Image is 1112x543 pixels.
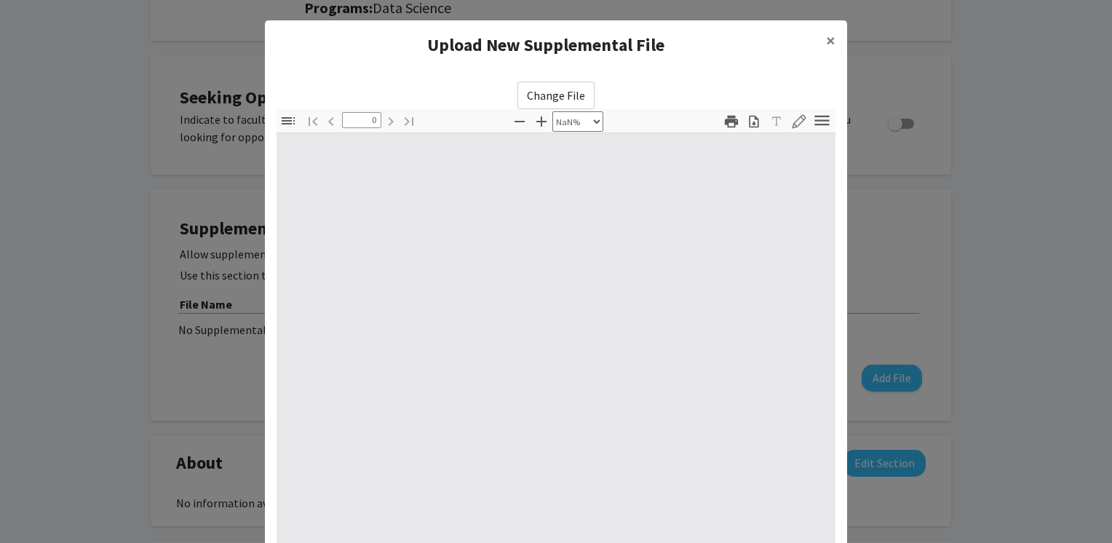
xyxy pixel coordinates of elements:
[279,111,298,130] button: 切换侧栏
[809,111,834,131] button: 工具
[378,111,403,131] button: 下一页
[319,111,343,131] button: 上一页
[529,111,554,131] button: 放大
[517,82,595,109] label: Change File
[764,111,789,131] button: 文本
[342,112,381,128] input: 页面
[787,111,811,131] button: 绘图
[11,477,62,532] iframe: Chat
[507,111,532,131] button: 缩小
[301,111,325,131] button: 转到第一页
[814,20,847,61] button: Close
[397,111,421,131] button: 转到最后一页
[742,111,766,131] button: 下载
[719,111,744,131] button: 打印
[552,111,603,132] select: 缩放
[826,29,835,52] span: ×
[277,32,814,58] h4: Upload New Supplemental File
